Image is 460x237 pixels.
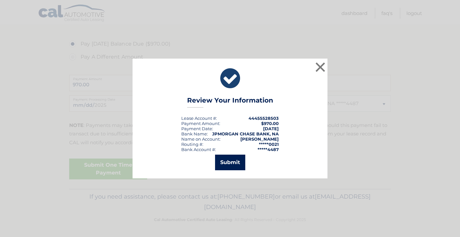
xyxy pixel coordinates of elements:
div: Payment Amount: [181,121,220,126]
h3: Review Your Information [187,96,273,108]
strong: 44455528503 [249,116,279,121]
span: Payment Date [181,126,212,131]
div: Name on Account: [181,136,221,142]
button: × [314,61,327,74]
strong: [PERSON_NAME] [240,136,279,142]
div: Lease Account #: [181,116,217,121]
div: Bank Name: [181,131,208,136]
strong: JPMORGAN CHASE BANK, NA [212,131,279,136]
span: $970.00 [261,121,279,126]
div: Routing #: [181,142,203,147]
div: Bank Account #: [181,147,216,152]
span: [DATE] [263,126,279,131]
div: : [181,126,213,131]
button: Submit [215,155,245,170]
